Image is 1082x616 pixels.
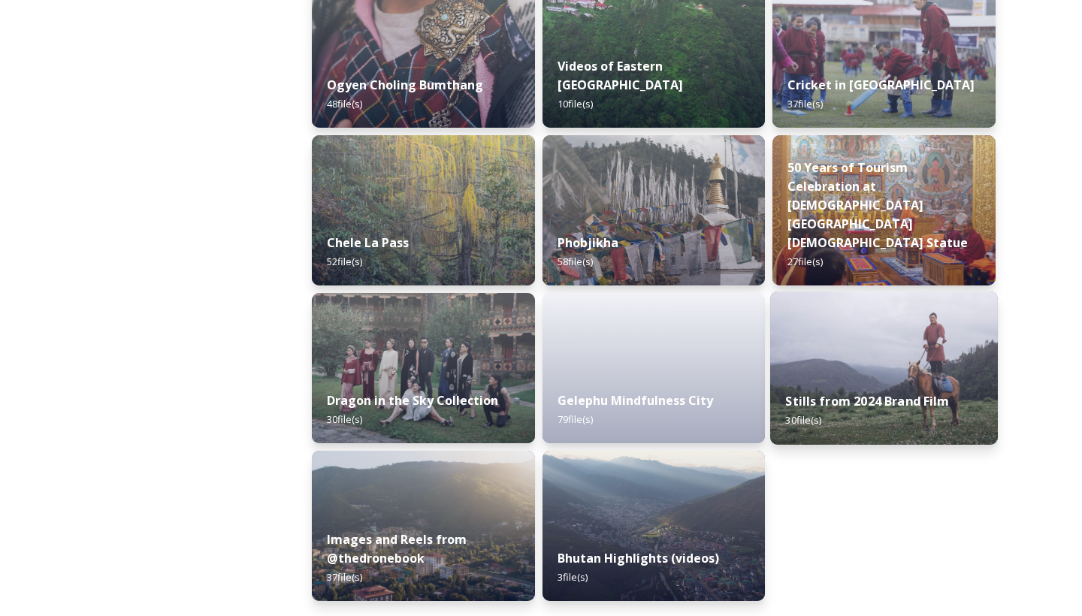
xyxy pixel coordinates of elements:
[770,291,998,445] img: 4075df5a-b6ee-4484-8e29-7e779a92fa88.jpg
[327,77,483,93] strong: Ogyen Choling Bumthang
[543,135,766,285] img: Phobjika%2520by%2520Matt%2520Dutile1.jpg
[327,255,362,268] span: 52 file(s)
[327,570,362,584] span: 37 file(s)
[558,570,588,584] span: 3 file(s)
[787,77,975,93] strong: Cricket in [GEOGRAPHIC_DATA]
[312,135,535,285] img: Marcus%2520Westberg%2520Chelela%2520Pass%25202023_52.jpg
[543,451,766,601] img: b4ca3a00-89c2-4894-a0d6-064d866d0b02.jpg
[327,392,498,409] strong: Dragon in the Sky Collection
[327,531,467,566] strong: Images and Reels from @thedronebook
[327,412,362,426] span: 30 file(s)
[558,97,593,110] span: 10 file(s)
[312,293,535,443] img: 74f9cf10-d3d5-4c08-9371-13a22393556d.jpg
[558,234,618,251] strong: Phobjikha
[787,255,823,268] span: 27 file(s)
[558,550,719,566] strong: Bhutan Highlights (videos)
[787,97,823,110] span: 37 file(s)
[558,255,593,268] span: 58 file(s)
[543,293,766,481] iframe: msdoc-iframe
[312,451,535,601] img: 01697a38-64e0-42f2-b716-4cd1f8ee46d6.jpg
[558,58,683,93] strong: Videos of Eastern [GEOGRAPHIC_DATA]
[786,393,950,409] strong: Stills from 2024 Brand Film
[786,413,822,427] span: 30 file(s)
[327,97,362,110] span: 48 file(s)
[558,412,593,426] span: 79 file(s)
[787,159,968,251] strong: 50 Years of Tourism Celebration at [DEMOGRAPHIC_DATA][GEOGRAPHIC_DATA][DEMOGRAPHIC_DATA] Statue
[558,392,713,409] strong: Gelephu Mindfulness City
[327,234,409,251] strong: Chele La Pass
[772,135,996,285] img: DSC00164.jpg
